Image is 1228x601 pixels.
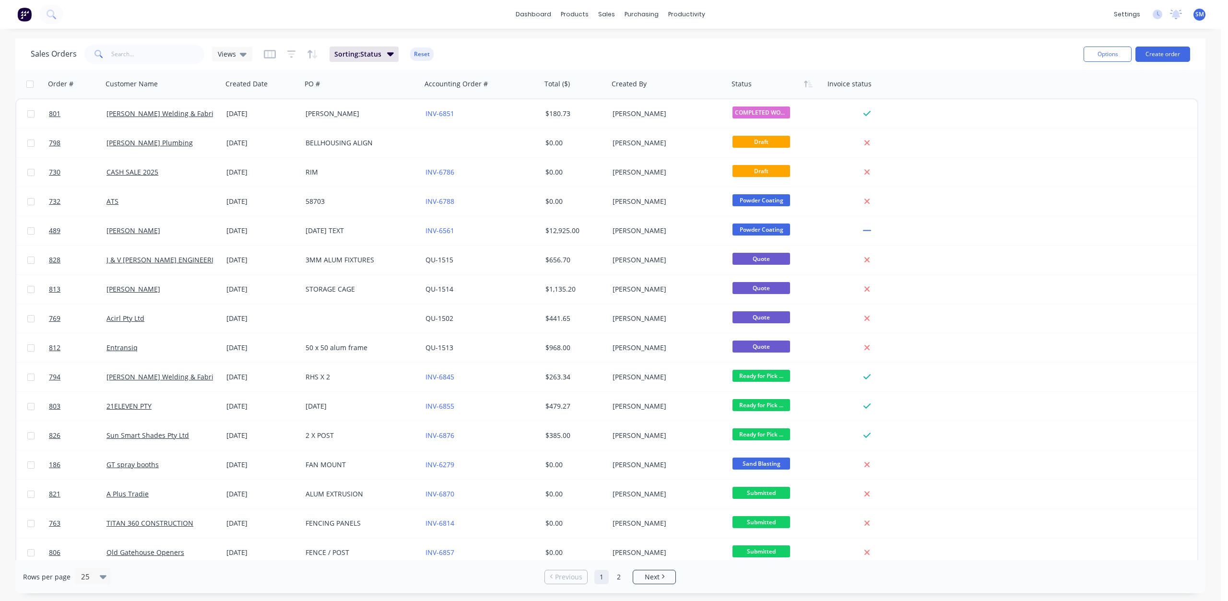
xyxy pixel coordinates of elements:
[425,372,454,381] a: INV-6845
[49,246,106,274] a: 828
[49,167,60,177] span: 730
[306,460,412,470] div: FAN MOUNT
[106,489,149,498] a: A Plus Tradie
[106,431,189,440] a: Sun Smart Shades Pty Ltd
[613,138,719,148] div: [PERSON_NAME]
[106,284,160,294] a: [PERSON_NAME]
[49,304,106,333] a: 769
[613,401,719,411] div: [PERSON_NAME]
[425,79,488,89] div: Accounting Order #
[106,167,158,177] a: CASH SALE 2025
[545,343,602,353] div: $968.00
[106,343,138,352] a: Entransiq
[226,138,298,148] div: [DATE]
[306,197,412,206] div: 58703
[49,363,106,391] a: 794
[306,255,412,265] div: 3MM ALUM FIXTURES
[106,519,193,528] a: TITAN 360 CONSTRUCTION
[613,197,719,206] div: [PERSON_NAME]
[226,489,298,499] div: [DATE]
[645,572,660,582] span: Next
[425,255,453,264] a: QU-1515
[106,401,152,411] a: 21ELEVEN PTY
[425,226,454,235] a: INV-6561
[613,284,719,294] div: [PERSON_NAME]
[49,197,60,206] span: 732
[49,372,60,382] span: 794
[1109,7,1145,22] div: settings
[425,284,453,294] a: QU-1514
[732,545,790,557] span: Submitted
[226,255,298,265] div: [DATE]
[732,399,790,411] span: Ready for Pick ...
[49,187,106,216] a: 732
[49,129,106,157] a: 798
[613,255,719,265] div: [PERSON_NAME]
[17,7,32,22] img: Factory
[106,548,184,557] a: Qld Gatehouse Openers
[732,458,790,470] span: Sand Blasting
[106,255,224,264] a: J & V [PERSON_NAME] ENGINEERING
[613,548,719,557] div: [PERSON_NAME]
[49,158,106,187] a: 730
[612,79,647,89] div: Created By
[545,167,602,177] div: $0.00
[612,570,626,584] a: Page 2
[613,343,719,353] div: [PERSON_NAME]
[613,460,719,470] div: [PERSON_NAME]
[425,401,454,411] a: INV-6855
[545,548,602,557] div: $0.00
[556,7,593,22] div: products
[226,343,298,353] div: [DATE]
[49,548,60,557] span: 806
[732,106,790,118] span: COMPLETED WORKS
[555,572,582,582] span: Previous
[425,519,454,528] a: INV-6814
[49,109,60,118] span: 801
[613,167,719,177] div: [PERSON_NAME]
[49,489,60,499] span: 821
[31,49,77,59] h1: Sales Orders
[218,49,236,59] span: Views
[410,47,434,61] button: Reset
[226,372,298,382] div: [DATE]
[49,421,106,450] a: 826
[613,226,719,236] div: [PERSON_NAME]
[425,109,454,118] a: INV-6851
[48,79,73,89] div: Order #
[545,519,602,528] div: $0.00
[106,314,144,323] a: Acirl Pty Ltd
[545,138,602,148] div: $0.00
[306,138,412,148] div: BELLHOUSING ALIGN
[732,253,790,265] span: Quote
[663,7,710,22] div: productivity
[49,401,60,411] span: 803
[49,480,106,508] a: 821
[306,343,412,353] div: 50 x 50 alum frame
[225,79,268,89] div: Created Date
[613,519,719,528] div: [PERSON_NAME]
[49,226,60,236] span: 489
[49,99,106,128] a: 801
[613,489,719,499] div: [PERSON_NAME]
[594,570,609,584] a: Page 1 is your current page
[226,519,298,528] div: [DATE]
[334,49,381,59] span: Sorting: Status
[545,431,602,440] div: $385.00
[226,431,298,440] div: [DATE]
[49,275,106,304] a: 813
[1084,47,1132,62] button: Options
[106,138,193,147] a: [PERSON_NAME] Plumbing
[1195,10,1204,19] span: SM
[226,548,298,557] div: [DATE]
[49,255,60,265] span: 828
[49,333,106,362] a: 812
[545,226,602,236] div: $12,925.00
[306,519,412,528] div: FENCING PANELS
[106,197,118,206] a: ATS
[425,460,454,469] a: INV-6279
[425,548,454,557] a: INV-6857
[593,7,620,22] div: sales
[306,226,412,236] div: [DATE] TEXT
[545,109,602,118] div: $180.73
